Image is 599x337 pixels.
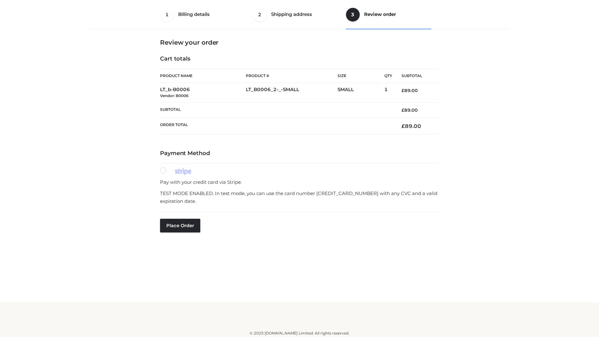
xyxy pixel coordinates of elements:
[384,83,392,103] td: 1
[402,123,421,129] bdi: 89.00
[160,93,188,98] small: Vendor: B0006
[160,69,246,83] th: Product Name
[160,56,439,62] h4: Cart totals
[392,69,439,83] th: Subtotal
[402,88,418,93] bdi: 89.00
[402,107,418,113] bdi: 89.00
[160,118,392,134] th: Order Total
[160,102,392,118] th: Subtotal
[246,83,338,103] td: LT_B0006_2-_-SMALL
[160,39,439,46] h3: Review your order
[402,107,404,113] span: £
[160,219,200,232] button: Place order
[160,189,439,205] p: TEST MODE ENABLED. In test mode, you can use the card number [CREDIT_CARD_NUMBER] with any CVC an...
[338,69,381,83] th: Size
[160,178,439,186] p: Pay with your credit card via Stripe.
[384,69,392,83] th: Qty
[246,69,338,83] th: Product #
[402,123,405,129] span: £
[93,330,506,336] div: © 2025 [DOMAIN_NAME] Limited. All rights reserved.
[160,150,439,157] h4: Payment Method
[160,83,246,103] td: LT_b-B0006
[338,83,384,103] td: SMALL
[402,88,404,93] span: £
